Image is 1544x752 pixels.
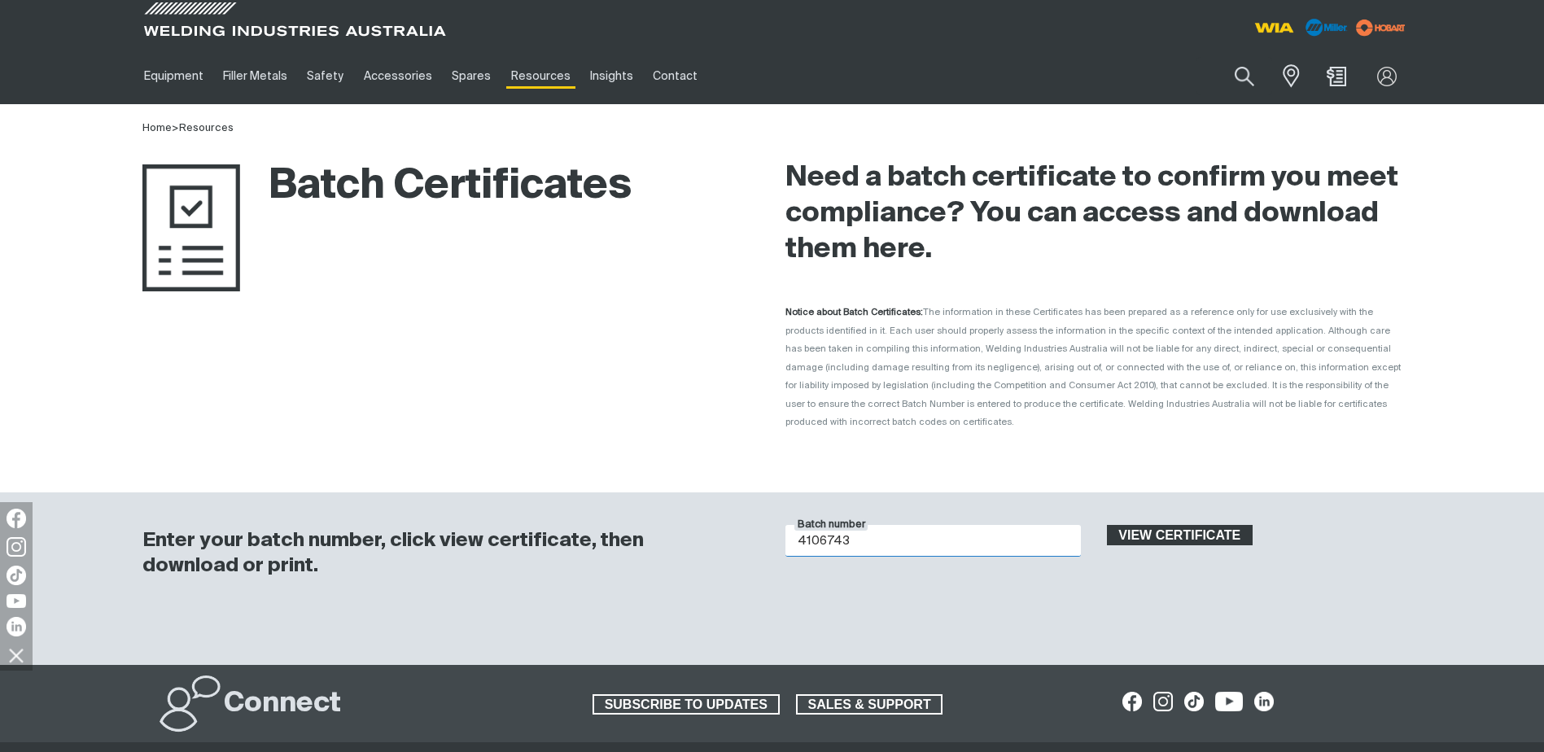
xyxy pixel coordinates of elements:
[643,48,707,104] a: Contact
[594,694,778,715] span: SUBSCRIBE TO UPDATES
[142,160,632,213] h1: Batch Certificates
[1196,57,1272,95] input: Product name or item number...
[785,308,923,317] strong: Notice about Batch Certificates:
[1109,525,1252,546] span: View certificate
[785,160,1402,268] h2: Need a batch certificate to confirm you meet compliance? You can access and download them here.
[1107,525,1253,546] button: View certificate
[297,48,353,104] a: Safety
[142,123,172,133] a: Home
[1351,15,1411,40] img: miller
[213,48,297,104] a: Filler Metals
[796,694,943,715] a: SALES & SUPPORT
[7,566,26,585] img: TikTok
[179,123,234,133] a: Resources
[134,48,213,104] a: Equipment
[593,694,780,715] a: SUBSCRIBE TO UPDATES
[798,694,942,715] span: SALES & SUPPORT
[7,509,26,528] img: Facebook
[1323,67,1349,86] a: Shopping cart (0 product(s))
[224,686,341,722] h2: Connect
[442,48,501,104] a: Spares
[785,308,1401,426] span: The information in these Certificates has been prepared as a reference only for use exclusively w...
[172,123,179,133] span: >
[7,537,26,557] img: Instagram
[501,48,580,104] a: Resources
[1217,57,1272,95] button: Search products
[580,48,643,104] a: Insights
[2,641,30,669] img: hide socials
[354,48,442,104] a: Accessories
[134,48,1091,104] nav: Main
[7,617,26,636] img: LinkedIn
[142,528,743,579] h3: Enter your batch number, click view certificate, then download or print.
[7,594,26,608] img: YouTube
